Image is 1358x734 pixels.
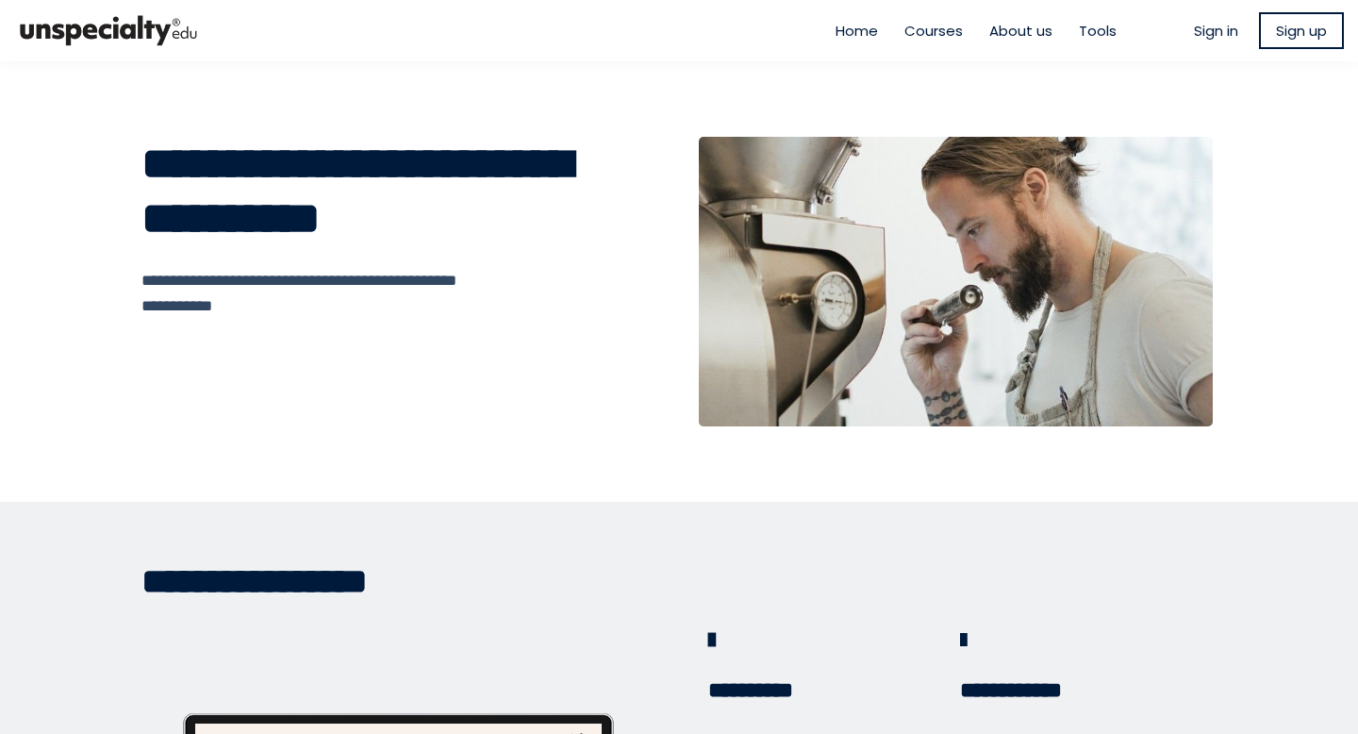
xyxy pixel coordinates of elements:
[1194,20,1238,42] a: Sign in
[989,20,1052,42] a: About us
[1259,12,1344,49] a: Sign up
[14,8,203,54] img: bc390a18feecddb333977e298b3a00a1.png
[836,20,878,42] a: Home
[904,20,963,42] a: Courses
[1276,20,1327,42] span: Sign up
[1079,20,1117,42] a: Tools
